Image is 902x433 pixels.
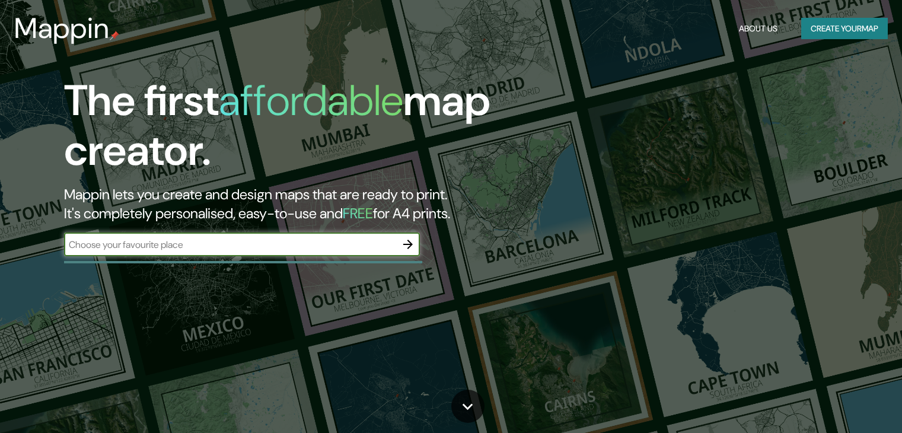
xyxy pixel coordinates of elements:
input: Choose your favourite place [64,238,396,251]
h3: Mappin [14,12,110,45]
h5: FREE [343,204,373,222]
h1: The first map creator. [64,76,515,185]
button: Create yourmap [801,18,888,40]
h1: affordable [219,73,403,128]
h2: Mappin lets you create and design maps that are ready to print. It's completely personalised, eas... [64,185,515,223]
img: mappin-pin [110,31,119,40]
button: About Us [734,18,782,40]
